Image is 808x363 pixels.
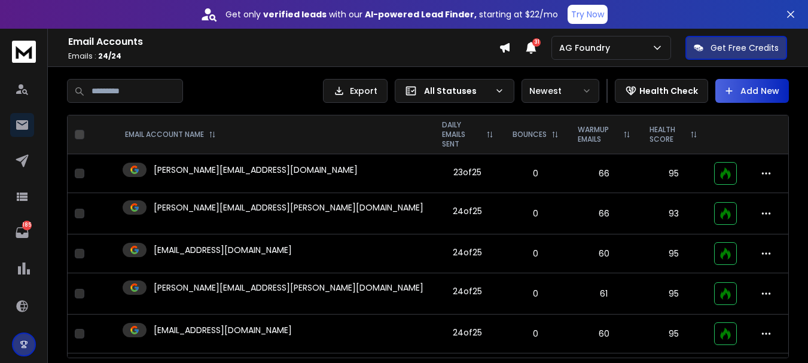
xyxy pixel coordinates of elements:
[711,42,779,54] p: Get Free Credits
[568,234,641,273] td: 60
[323,79,388,103] button: Export
[640,154,707,193] td: 95
[640,193,707,234] td: 93
[510,328,561,340] p: 0
[568,5,608,24] button: Try Now
[715,79,789,103] button: Add New
[154,202,423,213] p: [PERSON_NAME][EMAIL_ADDRESS][PERSON_NAME][DOMAIN_NAME]
[510,288,561,300] p: 0
[571,8,604,20] p: Try Now
[640,273,707,315] td: 95
[568,273,641,315] td: 61
[510,248,561,260] p: 0
[154,324,292,336] p: [EMAIL_ADDRESS][DOMAIN_NAME]
[263,8,327,20] strong: verified leads
[639,85,698,97] p: Health Check
[453,327,482,338] div: 24 of 25
[568,154,641,193] td: 66
[532,38,541,47] span: 31
[154,244,292,256] p: [EMAIL_ADDRESS][DOMAIN_NAME]
[125,130,216,139] div: EMAIL ACCOUNT NAME
[68,35,499,49] h1: Email Accounts
[424,85,490,97] p: All Statuses
[685,36,787,60] button: Get Free Credits
[568,193,641,234] td: 66
[453,246,482,258] div: 24 of 25
[453,285,482,297] div: 24 of 25
[154,164,358,176] p: [PERSON_NAME][EMAIL_ADDRESS][DOMAIN_NAME]
[10,221,34,245] a: 185
[453,205,482,217] div: 24 of 25
[510,167,561,179] p: 0
[510,208,561,219] p: 0
[98,51,121,61] span: 24 / 24
[559,42,615,54] p: AG Foundry
[640,234,707,273] td: 95
[568,315,641,353] td: 60
[615,79,708,103] button: Health Check
[453,166,481,178] div: 23 of 25
[522,79,599,103] button: Newest
[22,221,32,230] p: 185
[12,41,36,63] img: logo
[650,125,685,144] p: HEALTH SCORE
[578,125,619,144] p: WARMUP EMAILS
[154,282,423,294] p: [PERSON_NAME][EMAIL_ADDRESS][PERSON_NAME][DOMAIN_NAME]
[640,315,707,353] td: 95
[513,130,547,139] p: BOUNCES
[365,8,477,20] strong: AI-powered Lead Finder,
[442,120,481,149] p: DAILY EMAILS SENT
[225,8,558,20] p: Get only with our starting at $22/mo
[68,51,499,61] p: Emails :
